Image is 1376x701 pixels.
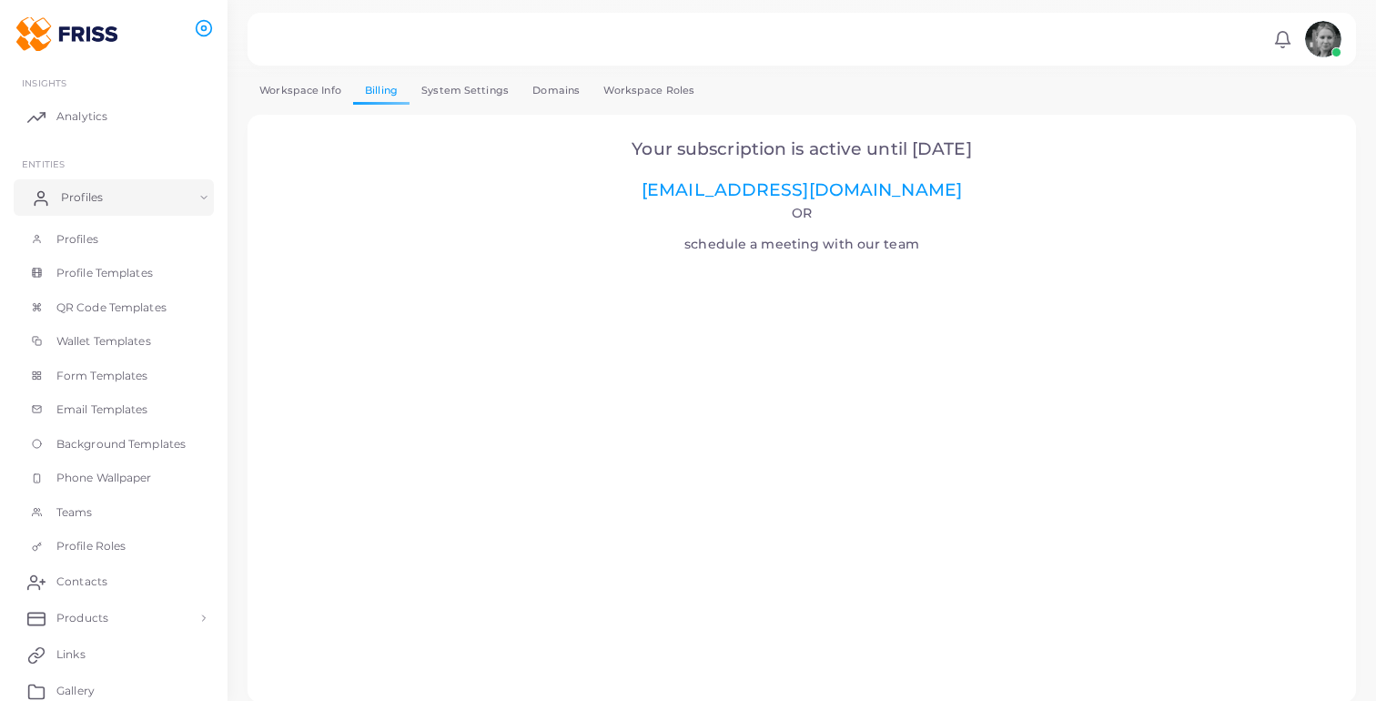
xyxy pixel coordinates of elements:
[642,179,962,200] a: [EMAIL_ADDRESS][DOMAIN_NAME]
[14,427,214,462] a: Background Templates
[56,333,151,350] span: Wallet Templates
[14,600,214,636] a: Products
[56,610,108,626] span: Products
[22,158,65,169] span: ENTITIES
[410,77,521,104] a: System Settings
[592,77,706,104] a: Workspace Roles
[14,495,214,530] a: Teams
[56,436,186,452] span: Background Templates
[14,359,214,393] a: Form Templates
[14,636,214,673] a: Links
[56,108,107,125] span: Analytics
[56,470,152,486] span: Phone Wallpaper
[248,77,353,104] a: Workspace Info
[521,77,592,104] a: Domains
[22,77,66,88] span: INSIGHTS
[792,205,812,221] span: Or
[14,222,214,257] a: Profiles
[56,538,126,554] span: Profile Roles
[14,98,214,135] a: Analytics
[14,179,214,216] a: Profiles
[14,256,214,290] a: Profile Templates
[14,564,214,600] a: Contacts
[273,258,1331,678] iframe: Select a Date & Time - Calendly
[56,300,167,316] span: QR Code Templates
[353,77,410,104] a: Billing
[56,231,98,248] span: Profiles
[56,574,107,590] span: Contacts
[14,290,214,325] a: QR Code Templates
[56,368,148,384] span: Form Templates
[1300,21,1346,57] a: avatar
[14,324,214,359] a: Wallet Templates
[632,138,971,159] span: Your subscription is active until [DATE]
[14,529,214,564] a: Profile Roles
[14,392,214,427] a: Email Templates
[56,401,148,418] span: Email Templates
[56,646,86,663] span: Links
[16,17,117,51] img: logo
[56,265,153,281] span: Profile Templates
[56,683,95,699] span: Gallery
[273,206,1331,252] h4: schedule a meeting with our team
[14,461,214,495] a: Phone Wallpaper
[61,189,103,206] span: Profiles
[1305,21,1341,57] img: avatar
[56,504,93,521] span: Teams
